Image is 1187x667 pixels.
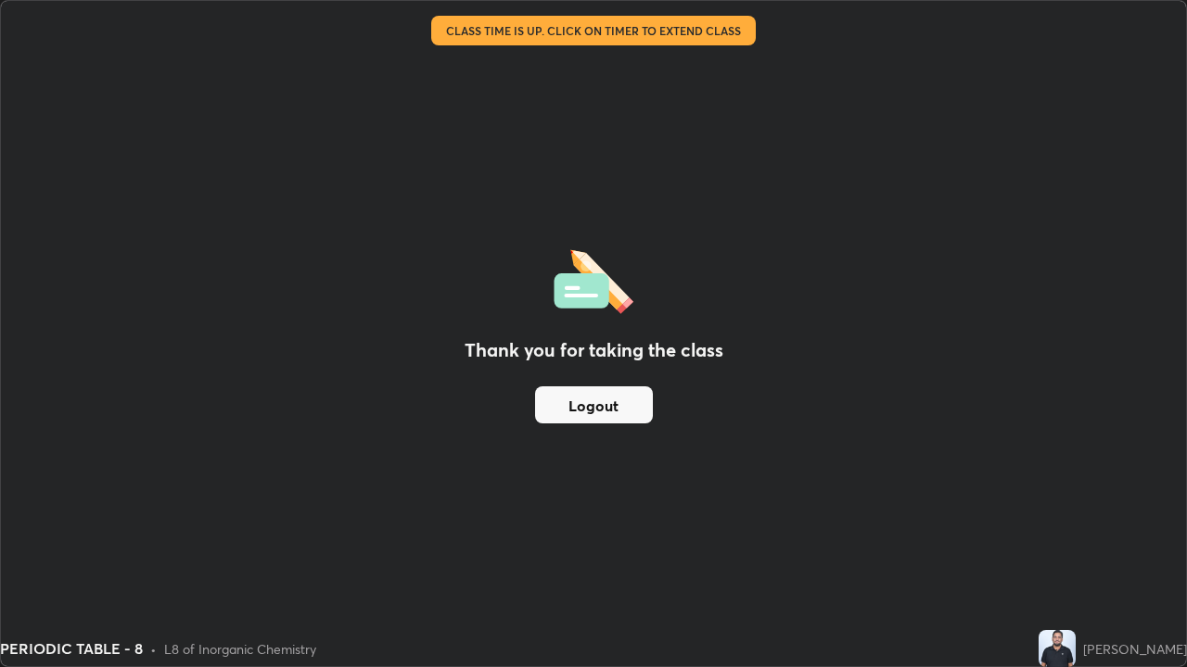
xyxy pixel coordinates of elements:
div: • [150,639,157,659]
h2: Thank you for taking the class [465,336,723,364]
img: e1c97fa6ee1c4dd2a6afcca3344b7cb0.jpg [1039,630,1076,667]
button: Logout [535,386,653,423]
div: [PERSON_NAME] [1083,639,1187,659]
img: offlineFeedback.1438e8b3.svg [554,244,633,314]
div: L8 of Inorganic Chemistry [164,639,316,659]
